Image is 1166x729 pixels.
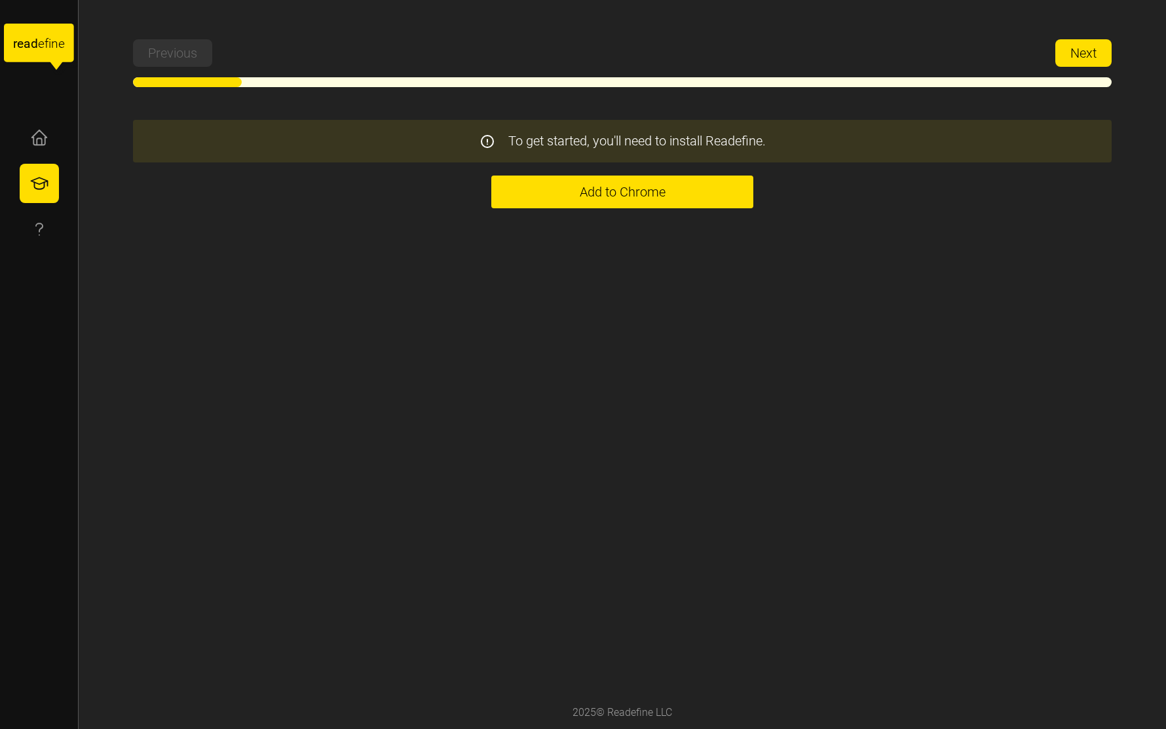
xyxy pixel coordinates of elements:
[52,36,59,51] tspan: n
[4,10,74,82] a: readefine
[31,36,38,51] tspan: d
[1070,40,1097,66] span: Next
[566,698,679,728] div: 2025 © Readefine LLC
[58,36,65,51] tspan: e
[24,36,30,51] tspan: a
[38,36,45,51] tspan: e
[148,40,197,66] span: Previous
[17,36,24,51] tspan: e
[13,36,18,51] tspan: r
[580,176,666,208] span: Add to Chrome
[48,36,51,51] tspan: i
[133,39,212,67] button: Previous
[508,131,766,151] p: To get started, you'll need to install Readefine.
[491,176,753,208] a: Add to Chrome
[1055,39,1112,67] button: Next
[45,36,49,51] tspan: f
